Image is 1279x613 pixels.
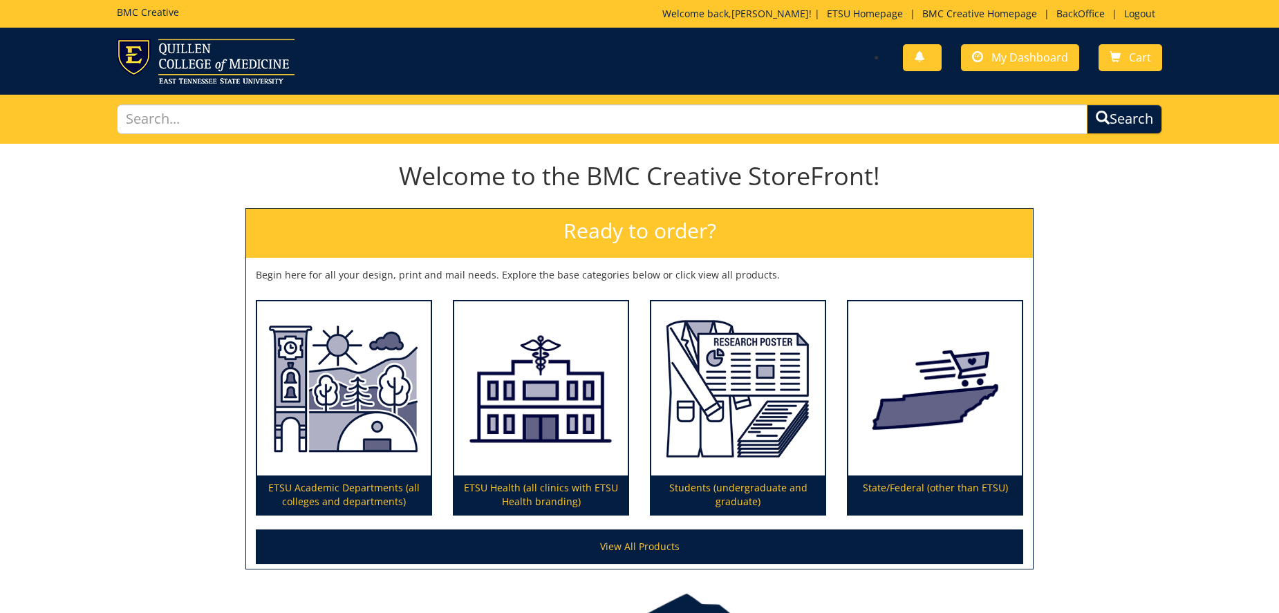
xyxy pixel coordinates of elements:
[651,301,825,475] img: Students (undergraduate and graduate)
[651,475,825,514] p: Students (undergraduate and graduate)
[1099,44,1162,71] a: Cart
[257,301,431,475] img: ETSU Academic Departments (all colleges and departments)
[117,39,295,84] img: ETSU logo
[651,301,825,514] a: Students (undergraduate and graduate)
[257,475,431,514] p: ETSU Academic Departments (all colleges and departments)
[731,7,809,20] a: [PERSON_NAME]
[256,268,1023,282] p: Begin here for all your design, print and mail needs. Explore the base categories below or click ...
[454,475,628,514] p: ETSU Health (all clinics with ETSU Health branding)
[848,475,1022,514] p: State/Federal (other than ETSU)
[1129,50,1151,65] span: Cart
[256,529,1023,564] a: View All Products
[1049,7,1112,20] a: BackOffice
[454,301,628,475] img: ETSU Health (all clinics with ETSU Health branding)
[454,301,628,514] a: ETSU Health (all clinics with ETSU Health branding)
[961,44,1079,71] a: My Dashboard
[848,301,1022,475] img: State/Federal (other than ETSU)
[820,7,910,20] a: ETSU Homepage
[117,7,179,17] h5: BMC Creative
[662,7,1162,21] p: Welcome back, ! | | | |
[915,7,1044,20] a: BMC Creative Homepage
[1117,7,1162,20] a: Logout
[1087,104,1162,134] button: Search
[117,104,1087,134] input: Search...
[245,162,1034,190] h1: Welcome to the BMC Creative StoreFront!
[246,209,1033,258] h2: Ready to order?
[257,301,431,514] a: ETSU Academic Departments (all colleges and departments)
[991,50,1068,65] span: My Dashboard
[848,301,1022,514] a: State/Federal (other than ETSU)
